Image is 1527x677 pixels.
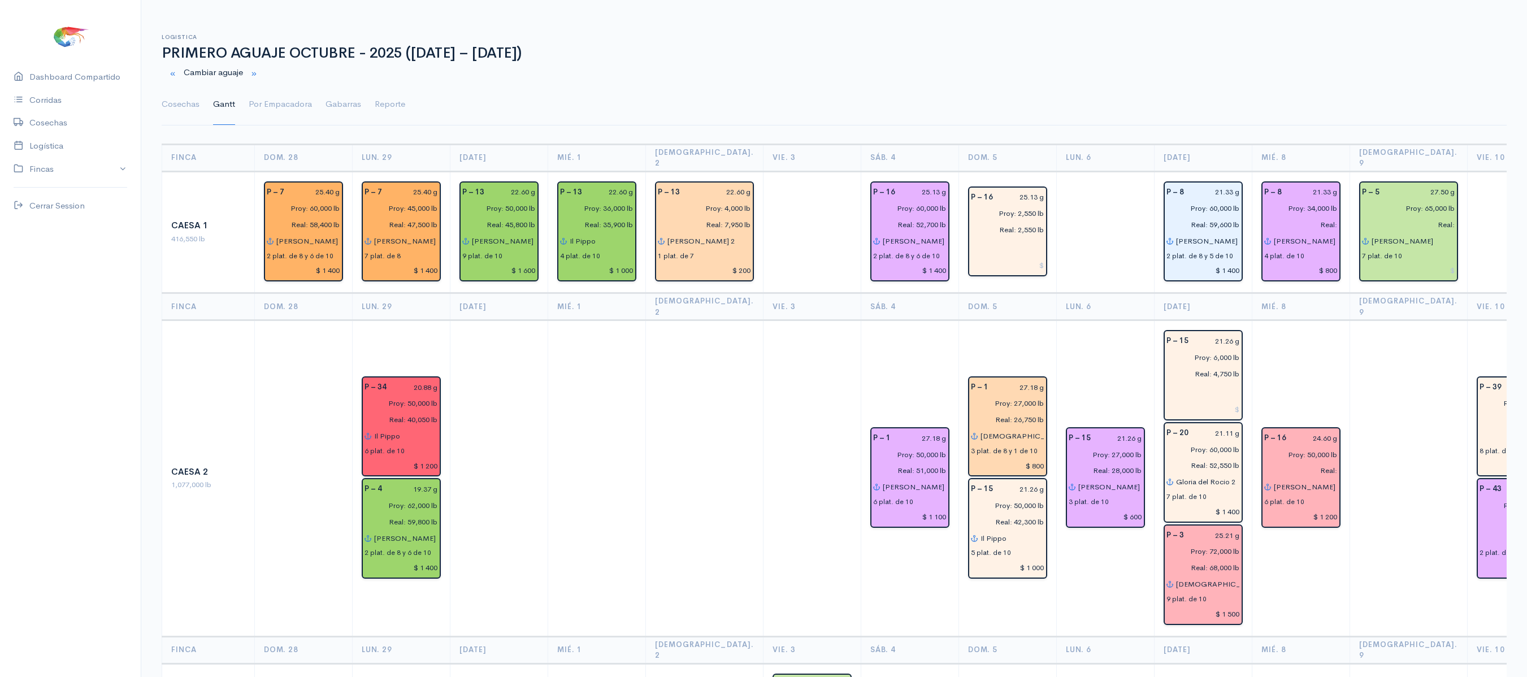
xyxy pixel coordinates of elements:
input: pescadas [1257,463,1338,479]
div: Caesa 1 [171,219,245,232]
input: $ [1264,263,1338,279]
div: Piscina: 8 Peso: 21.33 g Libras Proy: 34,000 lb Empacadora: Songa Gabarra: Abel Elian Plataformas... [1261,181,1341,282]
input: estimadas [964,395,1044,411]
div: 6 plat. de 10 [873,497,913,507]
th: Mié. 1 [548,293,646,320]
input: g [589,184,634,201]
input: $ [1166,504,1240,520]
div: P – 13 [456,184,491,201]
div: 2 plat. de 8 y 6 de 10 [267,251,333,261]
input: estimadas [964,497,1044,514]
th: [DEMOGRAPHIC_DATA]. 2 [646,144,763,171]
input: estimadas [456,200,536,216]
a: Gabarras [326,84,361,125]
div: P – 16 [1257,430,1293,446]
div: Piscina: 16 Peso: 24.60 g Libras Proy: 50,000 lb Empacadora: Promarisco Gabarra: Renata Plataform... [1261,427,1341,528]
th: [DATE] [1154,636,1252,663]
th: Sáb. 4 [861,293,958,320]
div: P – 13 [553,184,589,201]
input: g [1191,184,1240,201]
input: estimadas [553,200,634,216]
div: Piscina: 3 Peso: 25.21 g Libras Proy: 72,000 lb Libras Reales: 68,000 lb Rendimiento: 94.4% Empac... [1164,524,1243,625]
th: [DEMOGRAPHIC_DATA]. 9 [1350,636,1467,663]
input: pescadas [1257,216,1338,233]
input: g [1195,333,1240,349]
a: Gantt [213,84,235,125]
input: estimadas [1257,200,1338,216]
a: Cosechas [162,84,199,125]
div: Piscina: 15 Peso: 21.26 g Libras Proy: 50,000 lb Libras Reales: 42,300 lb Rendimiento: 84.6% Empa... [968,478,1047,579]
input: $ [873,263,947,279]
input: g [1000,481,1044,497]
input: $ [971,458,1044,474]
div: Piscina: 20 Peso: 21.11 g Libras Proy: 60,000 lb Libras Reales: 52,550 lb Rendimiento: 87.6% Empa... [1164,422,1243,523]
input: g [1191,527,1240,544]
input: $ [1264,509,1338,525]
input: $ [1069,509,1142,525]
th: [DATE] [450,144,548,171]
input: estimadas [358,200,438,216]
input: $ [1166,401,1240,418]
input: estimadas [358,395,438,411]
input: estimadas [1062,446,1142,463]
div: P – 13 [651,184,687,201]
th: Mié. 1 [548,144,646,171]
input: pescadas [456,216,536,233]
input: $ [971,559,1044,576]
div: Piscina: 7 Peso: 25.40 g Libras Proy: 60,000 lb Libras Reales: 58,400 lb Rendimiento: 97.3% Empac... [264,181,343,282]
div: 7 plat. de 10 [1166,492,1207,502]
div: Piscina: 5 Peso: 27.50 g Libras Proy: 65,000 lb Empacadora: Total Seafood Gabarra: Abel Elian Pla... [1359,181,1458,282]
div: P – 8 [1257,184,1289,201]
input: $ [365,559,438,576]
span: 1,077,000 lb [171,480,211,489]
input: $ [560,263,634,279]
div: Piscina: 16 Peso: 25.13 g Libras Proy: 2,550 lb Libras Reales: 2,550 lb Rendimiento: 100.0% Empac... [968,186,1047,277]
input: $ [1362,263,1455,279]
div: Piscina: 34 Peso: 20.88 g Libras Proy: 50,000 lb Libras Reales: 40,050 lb Rendimiento: 80.1% Empa... [362,376,441,477]
th: [DEMOGRAPHIC_DATA]. 2 [646,293,763,320]
div: Piscina: 13 Peso: 22.60 g Libras Proy: 4,000 lb Libras Reales: 7,950 lb Rendimiento: 198.8% Empac... [655,181,754,282]
div: Piscina: 13 Peso: 22.60 g Libras Proy: 36,000 lb Libras Reales: 35,900 lb Rendimiento: 99.7% Empa... [557,181,636,282]
div: Cambiar aguaje [155,62,1513,85]
th: Vie. 3 [763,636,861,663]
input: pescadas [553,216,634,233]
input: $ [658,263,751,279]
div: Caesa 2 [171,466,245,479]
div: Piscina: 7 Peso: 25.40 g Libras Proy: 45,000 lb Libras Reales: 47,500 lb Rendimiento: 105.6% Empa... [362,181,441,282]
input: $ [365,458,438,474]
input: estimadas [866,200,947,216]
div: P – 5 [1355,184,1386,201]
div: P – 20 [1160,425,1195,441]
input: $ [267,263,340,279]
div: Piscina: 1 Peso: 27.18 g Libras Proy: 50,000 lb Libras Reales: 51,000 lb Rendimiento: 102.0% Empa... [870,427,949,528]
th: Lun. 29 [353,293,450,320]
div: 3 plat. de 10 [1069,497,1109,507]
input: estimadas [1160,200,1240,216]
h6: Logistica [162,34,1507,40]
a: Reporte [375,84,405,125]
div: P – 16 [866,184,902,201]
input: pescadas [1160,366,1240,382]
div: Piscina: 4 Peso: 19.37 g Libras Proy: 62,000 lb Libras Reales: 59,800 lb Rendimiento: 96.5% Empac... [362,478,441,579]
th: Finca [162,293,255,320]
input: pescadas [866,463,947,479]
div: 8 plat. de 10 [1480,446,1520,456]
input: estimadas [1257,446,1338,463]
div: 6 plat. de 10 [1264,497,1304,507]
div: P – 34 [358,379,393,396]
input: pescadas [358,411,438,428]
th: Mié. 8 [1252,636,1350,663]
span: 416,550 lb [171,234,205,244]
input: g [291,184,340,201]
th: [DATE] [450,293,548,320]
th: [DATE] [450,636,548,663]
div: Piscina: 1 Peso: 27.18 g Libras Proy: 27,000 lb Libras Reales: 26,750 lb Rendimiento: 99.1% Empac... [968,376,1047,477]
input: g [1289,184,1338,201]
div: P – 16 [964,189,1000,206]
div: 4 plat. de 10 [560,251,600,261]
input: g [491,184,536,201]
div: P – 7 [260,184,291,201]
div: P – 3 [1160,527,1191,544]
input: $ [1166,606,1240,622]
div: 2 plat. de 8 y 6 de 10 [873,251,940,261]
